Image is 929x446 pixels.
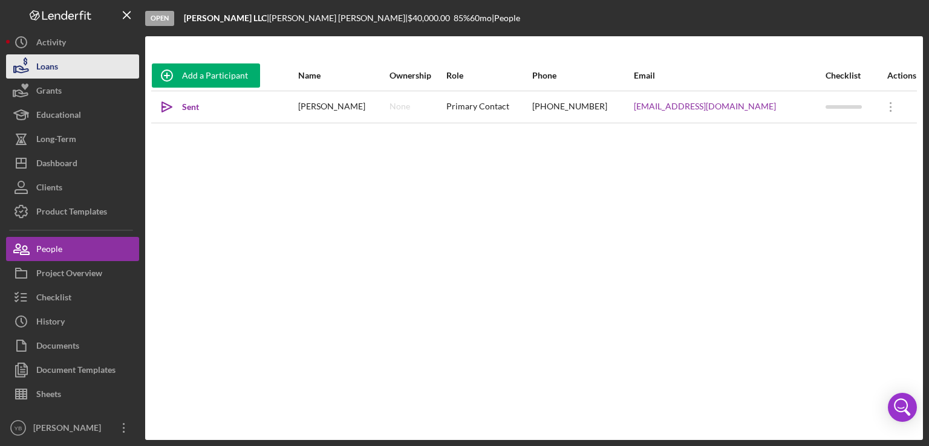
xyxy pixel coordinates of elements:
[36,382,61,409] div: Sheets
[634,71,824,80] div: Email
[634,102,776,111] a: [EMAIL_ADDRESS][DOMAIN_NAME]
[15,425,22,431] text: YB
[6,358,139,382] button: Document Templates
[492,13,520,23] div: | People
[6,54,139,79] button: Loans
[6,199,139,224] button: Product Templates
[184,13,267,23] b: [PERSON_NAME] LLC
[6,334,139,358] button: Documents
[826,71,875,80] div: Checklist
[36,237,62,264] div: People
[182,95,199,119] div: Sent
[36,309,65,337] div: History
[6,382,139,406] button: Sheets
[145,11,174,26] div: Open
[470,13,492,23] div: 60 mo
[6,175,139,199] button: Clients
[6,127,139,151] button: Long-Term
[6,261,139,285] button: Project Overview
[6,237,139,261] button: People
[152,95,211,119] button: Sent
[454,13,470,23] div: 85 %
[36,358,116,385] div: Document Templates
[6,309,139,334] button: History
[446,71,531,80] div: Role
[152,63,260,88] button: Add a Participant
[532,92,633,122] div: [PHONE_NUMBER]
[36,261,102,288] div: Project Overview
[36,285,71,312] div: Checklist
[184,13,269,23] div: |
[876,71,916,80] div: Actions
[36,199,107,227] div: Product Templates
[6,79,139,103] button: Grants
[446,92,531,122] div: Primary Contact
[532,71,633,80] div: Phone
[36,127,76,154] div: Long-Term
[298,71,388,80] div: Name
[6,151,139,175] button: Dashboard
[390,71,446,80] div: Ownership
[888,393,917,422] div: Open Intercom Messenger
[6,285,139,309] button: Checklist
[408,13,454,23] div: $40,000.00
[6,416,139,440] button: YB[PERSON_NAME]
[30,416,109,443] div: [PERSON_NAME]
[298,92,388,122] div: [PERSON_NAME]
[36,175,62,202] div: Clients
[182,63,248,88] div: Add a Participant
[36,334,79,361] div: Documents
[36,151,77,178] div: Dashboard
[6,30,139,54] button: Activity
[36,103,81,130] div: Educational
[36,54,58,82] div: Loans
[269,13,408,23] div: [PERSON_NAME] [PERSON_NAME] |
[6,103,139,127] button: Educational
[390,102,410,111] div: None
[36,30,66,57] div: Activity
[36,79,62,106] div: Grants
